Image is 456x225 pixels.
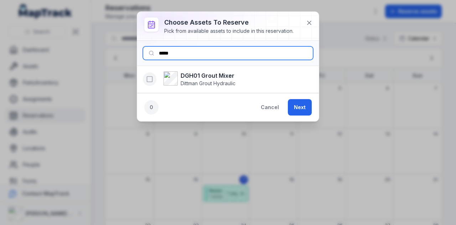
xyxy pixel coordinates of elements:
strong: DGH01 Grout Mixer [181,71,235,80]
button: Cancel [255,99,285,116]
div: 0 [144,100,159,114]
div: Pick from available assets to include in this reservation. [164,27,294,35]
h3: Choose assets to reserve [164,17,294,27]
button: Next [288,99,312,116]
span: Dittman Grout Hydraulic [181,80,235,86]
